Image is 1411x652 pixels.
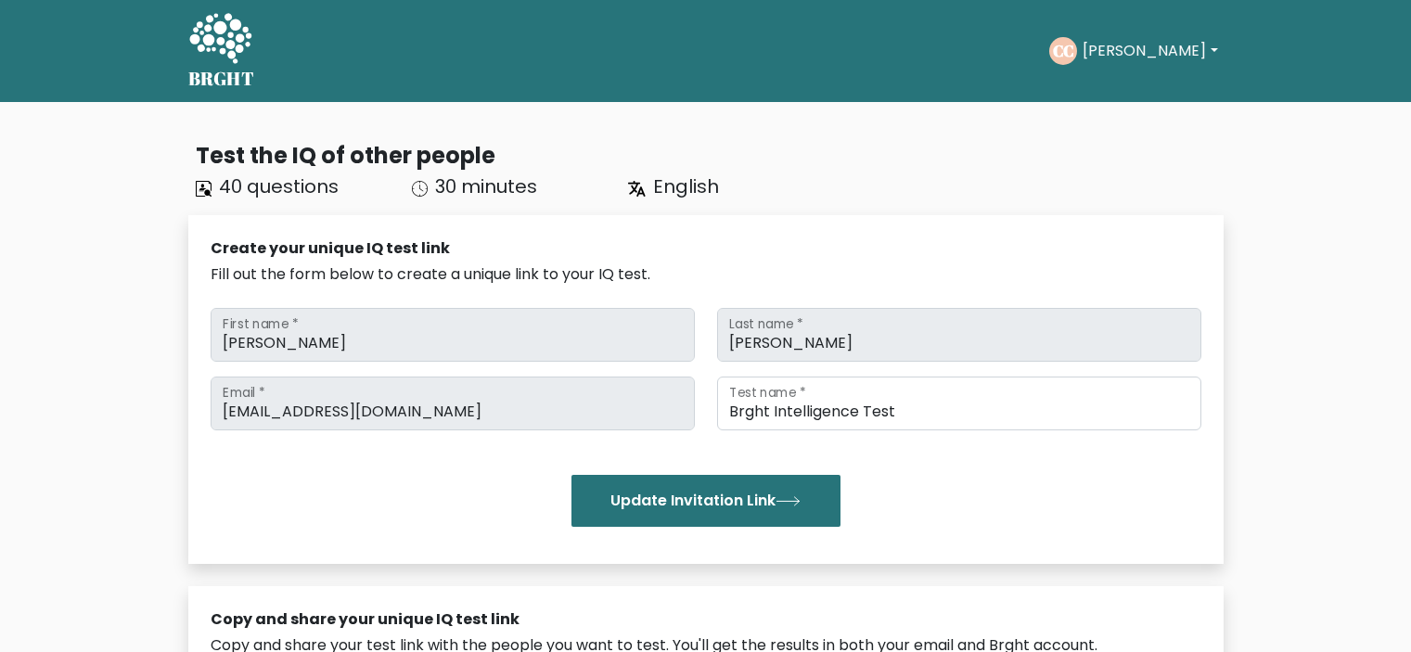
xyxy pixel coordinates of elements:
[211,377,695,430] input: Email
[219,173,339,199] span: 40 questions
[211,263,1201,286] div: Fill out the form below to create a unique link to your IQ test.
[211,308,695,362] input: First name
[717,377,1201,430] input: Test name
[188,68,255,90] h5: BRGHT
[571,475,840,527] button: Update Invitation Link
[196,139,1224,173] div: Test the IQ of other people
[717,308,1201,362] input: Last name
[1053,40,1074,61] text: CC
[211,608,1201,631] div: Copy and share your unique IQ test link
[435,173,537,199] span: 30 minutes
[1077,39,1223,63] button: [PERSON_NAME]
[188,7,255,95] a: BRGHT
[653,173,719,199] span: English
[211,237,1201,260] div: Create your unique IQ test link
